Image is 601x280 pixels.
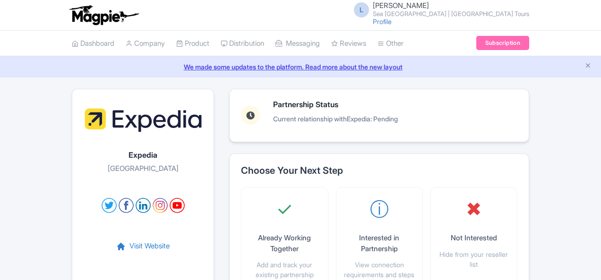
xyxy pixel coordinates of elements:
[170,198,185,213] img: youtube-round-01-0acef599b0341403c37127b094ecd7da.svg
[241,165,517,176] h2: Choose Your Next Step
[438,249,509,269] p: Hide from your reseller list
[344,233,415,254] p: Interested in Partnership
[378,31,404,57] a: Other
[331,31,366,57] a: Reviews
[347,115,370,123] span: Expedia
[108,163,179,174] p: [GEOGRAPHIC_DATA]
[275,31,320,57] a: Messaging
[136,198,151,213] img: linkedin-round-01-4bc9326eb20f8e88ec4be7e8773b84b7.svg
[373,17,392,25] a: Profile
[276,195,292,223] span: ✓
[344,260,415,280] p: View connection requirements and steps
[129,151,157,160] h1: Expedia
[273,101,398,109] h3: Partnership Status
[249,260,320,280] p: Add and track your existing partnership
[451,233,497,244] p: Not Interested
[84,101,202,140] img: fypmqypogfuaole80hlt.svg
[373,1,429,10] span: [PERSON_NAME]
[126,31,165,57] a: Company
[249,233,320,254] p: Already Working Together
[370,195,389,223] span: ⓘ
[344,195,415,280] button: ⓘ Interested in Partnership View connection requirements and steps
[153,198,168,213] img: instagram-round-01-d873700d03cfe9216e9fb2676c2aa726.svg
[584,61,592,72] button: Close announcement
[373,11,529,17] small: Sea [GEOGRAPHIC_DATA] | [GEOGRAPHIC_DATA] Tours
[176,31,209,57] a: Product
[119,198,134,213] img: facebook-round-01-50ddc191f871d4ecdbe8252d2011563a.svg
[249,195,320,280] button: ✓ Already Working Together Add and track your existing partnership
[102,198,117,213] img: twitter-round-01-cd1e625a8cae957d25deef6d92bf4839.svg
[466,195,482,223] span: ✖
[67,5,140,25] img: logo-ab69f6fb50320c5b225c76a69d11143b.png
[348,2,529,17] a: L [PERSON_NAME] Sea [GEOGRAPHIC_DATA] | [GEOGRAPHIC_DATA] Tours
[72,31,114,57] a: Dashboard
[438,195,509,269] button: ✖ Not Interested Hide from your reseller list
[221,31,264,57] a: Distribution
[273,114,398,124] p: Current relationship with : Pending
[6,62,595,72] a: We made some updates to the platform. Read more about the new layout
[476,36,529,50] a: Subscription
[354,2,369,17] span: L
[116,241,170,252] a: Visit Website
